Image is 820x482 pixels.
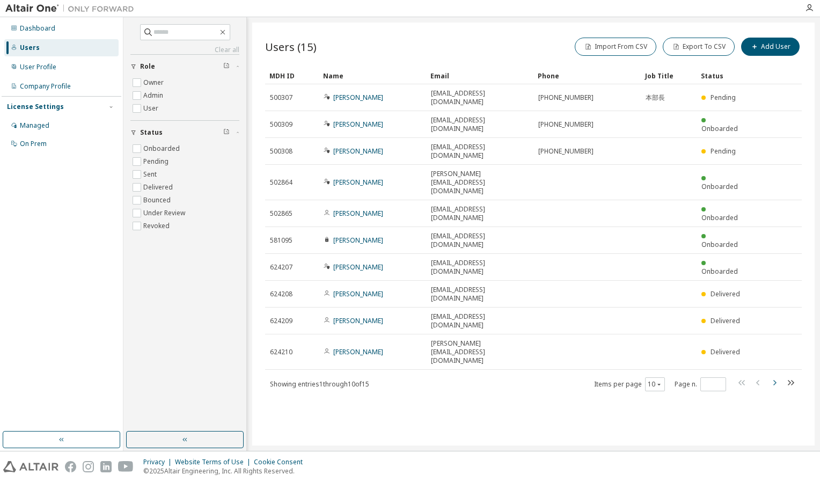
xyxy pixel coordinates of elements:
span: 500308 [270,147,292,156]
div: License Settings [7,103,64,111]
div: Website Terms of Use [175,458,254,466]
label: Admin [143,89,165,102]
span: [EMAIL_ADDRESS][DOMAIN_NAME] [431,89,529,106]
a: [PERSON_NAME] [333,262,383,272]
span: Showing entries 1 through 10 of 15 [270,379,369,389]
span: [PERSON_NAME][EMAIL_ADDRESS][DOMAIN_NAME] [431,170,529,195]
span: [EMAIL_ADDRESS][DOMAIN_NAME] [431,143,529,160]
span: 500309 [270,120,292,129]
span: [PHONE_NUMBER] [538,147,594,156]
span: 624207 [270,263,292,272]
span: [EMAIL_ADDRESS][DOMAIN_NAME] [431,205,529,222]
span: 624209 [270,317,292,325]
label: Under Review [143,207,187,220]
label: Delivered [143,181,175,194]
a: [PERSON_NAME] [333,178,383,187]
span: Clear filter [223,128,230,137]
button: 10 [648,380,662,389]
span: Pending [711,147,736,156]
p: © 2025 Altair Engineering, Inc. All Rights Reserved. [143,466,309,476]
span: Items per page [594,377,665,391]
span: Onboarded [701,182,738,191]
button: Export To CSV [663,38,735,56]
span: 624210 [270,348,292,356]
a: Clear all [130,46,239,54]
button: Role [130,55,239,78]
label: Revoked [143,220,172,232]
div: User Profile [20,63,56,71]
span: [EMAIL_ADDRESS][DOMAIN_NAME] [431,259,529,276]
span: 本部長 [646,93,665,102]
a: [PERSON_NAME] [333,120,383,129]
a: [PERSON_NAME] [333,316,383,325]
div: Job Title [645,67,692,84]
button: Status [130,121,239,144]
span: [PERSON_NAME][EMAIL_ADDRESS][DOMAIN_NAME] [431,339,529,365]
span: 581095 [270,236,292,245]
img: altair_logo.svg [3,461,58,472]
a: [PERSON_NAME] [333,147,383,156]
div: Managed [20,121,49,130]
img: facebook.svg [65,461,76,472]
div: Name [323,67,422,84]
span: Onboarded [701,240,738,249]
span: [EMAIL_ADDRESS][DOMAIN_NAME] [431,232,529,249]
div: Company Profile [20,82,71,91]
div: Privacy [143,458,175,466]
label: Onboarded [143,142,182,155]
label: Owner [143,76,166,89]
label: Sent [143,168,159,181]
a: [PERSON_NAME] [333,236,383,245]
label: User [143,102,160,115]
a: [PERSON_NAME] [333,93,383,102]
button: Add User [741,38,800,56]
label: Pending [143,155,171,168]
span: [EMAIL_ADDRESS][DOMAIN_NAME] [431,116,529,133]
span: 624208 [270,290,292,298]
img: youtube.svg [118,461,134,472]
span: Onboarded [701,124,738,133]
span: 502865 [270,209,292,218]
div: Cookie Consent [254,458,309,466]
span: Onboarded [701,267,738,276]
span: [EMAIL_ADDRESS][DOMAIN_NAME] [431,286,529,303]
a: [PERSON_NAME] [333,347,383,356]
a: [PERSON_NAME] [333,289,383,298]
span: Role [140,62,155,71]
span: Status [140,128,163,137]
img: linkedin.svg [100,461,112,472]
button: Import From CSV [575,38,656,56]
div: Status [701,67,746,84]
span: Delivered [711,316,740,325]
span: 500307 [270,93,292,102]
span: Pending [711,93,736,102]
span: [PHONE_NUMBER] [538,93,594,102]
label: Bounced [143,194,173,207]
span: Delivered [711,289,740,298]
div: On Prem [20,140,47,148]
a: [PERSON_NAME] [333,209,383,218]
span: [EMAIL_ADDRESS][DOMAIN_NAME] [431,312,529,330]
span: Delivered [711,347,740,356]
span: [PHONE_NUMBER] [538,120,594,129]
img: Altair One [5,3,140,14]
span: 502864 [270,178,292,187]
div: Phone [538,67,636,84]
div: MDH ID [269,67,314,84]
span: Onboarded [701,213,738,222]
div: Users [20,43,40,52]
div: Email [430,67,529,84]
span: Users (15) [265,39,317,54]
div: Dashboard [20,24,55,33]
img: instagram.svg [83,461,94,472]
span: Page n. [675,377,726,391]
span: Clear filter [223,62,230,71]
